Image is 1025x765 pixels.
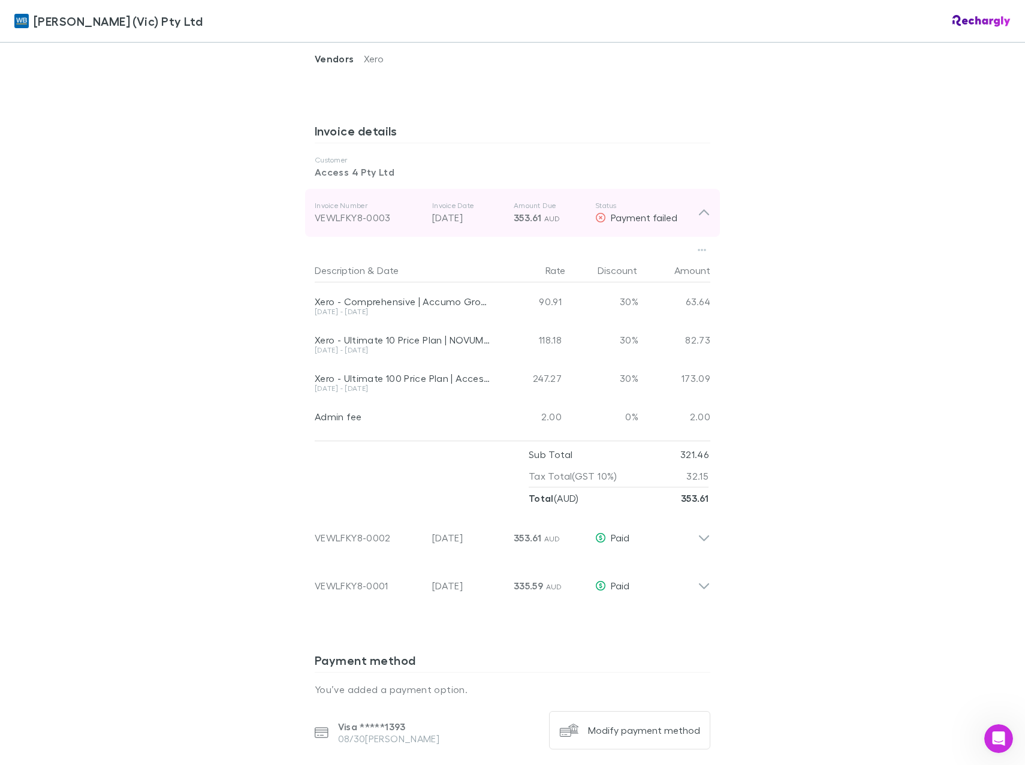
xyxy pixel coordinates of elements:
div: 90.91 [495,282,566,321]
div: 2.00 [638,397,710,436]
div: [DATE] - [DATE] [315,347,490,354]
div: VEWLFKY8-0002[DATE]353.61 AUDPaid [305,509,720,557]
span: 353.61 [514,212,541,224]
img: Rechargly Logo [952,15,1011,27]
p: Tax Total (GST 10%) [529,465,617,487]
div: Admin fee [315,411,490,423]
div: & [315,258,490,282]
img: Modify payment method's Logo [559,721,578,740]
p: [DATE] [432,210,504,225]
strong: 353.61 [681,492,709,504]
h3: Payment method [315,653,710,672]
iframe: Intercom live chat [984,724,1013,753]
div: Invoice NumberVEWLFKY8-0003Invoice Date[DATE]Amount Due353.61 AUDStatusPayment failed [305,189,720,237]
p: Access 4 Pty Ltd [315,165,710,179]
div: 247.27 [495,359,566,397]
div: VEWLFKY8-0003 [315,210,423,225]
span: 353.61 [514,532,541,544]
p: You’ve added a payment option. [315,682,710,697]
span: Xero [364,53,384,64]
p: Customer [315,155,710,165]
div: Xero - Comprehensive | Accumo Group Pty Ltd [315,296,490,308]
div: 82.73 [638,321,710,359]
span: Paid [611,580,629,591]
p: 321.46 [680,444,709,465]
span: [PERSON_NAME] (Vic) Pty Ltd [34,12,203,30]
p: Invoice Number [315,201,423,210]
span: AUD [544,534,560,543]
div: 30% [566,359,638,397]
img: William Buck (Vic) Pty Ltd's Logo [14,14,29,28]
div: 63.64 [638,282,710,321]
div: Modify payment method [588,724,700,736]
p: 32.15 [686,465,709,487]
p: ( AUD ) [529,487,579,509]
div: 30% [566,282,638,321]
span: Paid [611,532,629,543]
div: 2.00 [495,397,566,436]
span: AUD [546,582,562,591]
p: Invoice Date [432,201,504,210]
strong: Total [529,492,554,504]
p: Status [595,201,698,210]
div: 118.18 [495,321,566,359]
p: 08/30 [PERSON_NAME] [338,733,440,745]
div: 0% [566,397,638,436]
span: Payment failed [611,212,677,223]
div: Xero - Ultimate 100 Price Plan | Access4 [315,372,490,384]
div: VEWLFKY8-0002 [315,531,423,545]
div: 173.09 [638,359,710,397]
div: VEWLFKY8-0001[DATE]335.59 AUDPaid [305,557,720,605]
div: VEWLFKY8-0001 [315,579,423,593]
h3: Invoice details [315,124,710,143]
button: Date [377,258,399,282]
div: 30% [566,321,638,359]
span: 335.59 [514,580,543,592]
div: [DATE] - [DATE] [315,308,490,315]
button: Description [315,258,365,282]
span: AUD [544,214,560,223]
p: [DATE] [432,531,504,545]
p: Sub Total [529,444,572,465]
span: Vendors [315,53,364,65]
div: [DATE] - [DATE] [315,385,490,392]
div: Xero - Ultimate 10 Price Plan | NOVUM NETWORKS (OPERATIONS) PTY LTD [315,334,490,346]
button: Modify payment method [549,711,710,749]
p: Amount Due [514,201,586,210]
p: [DATE] [432,579,504,593]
